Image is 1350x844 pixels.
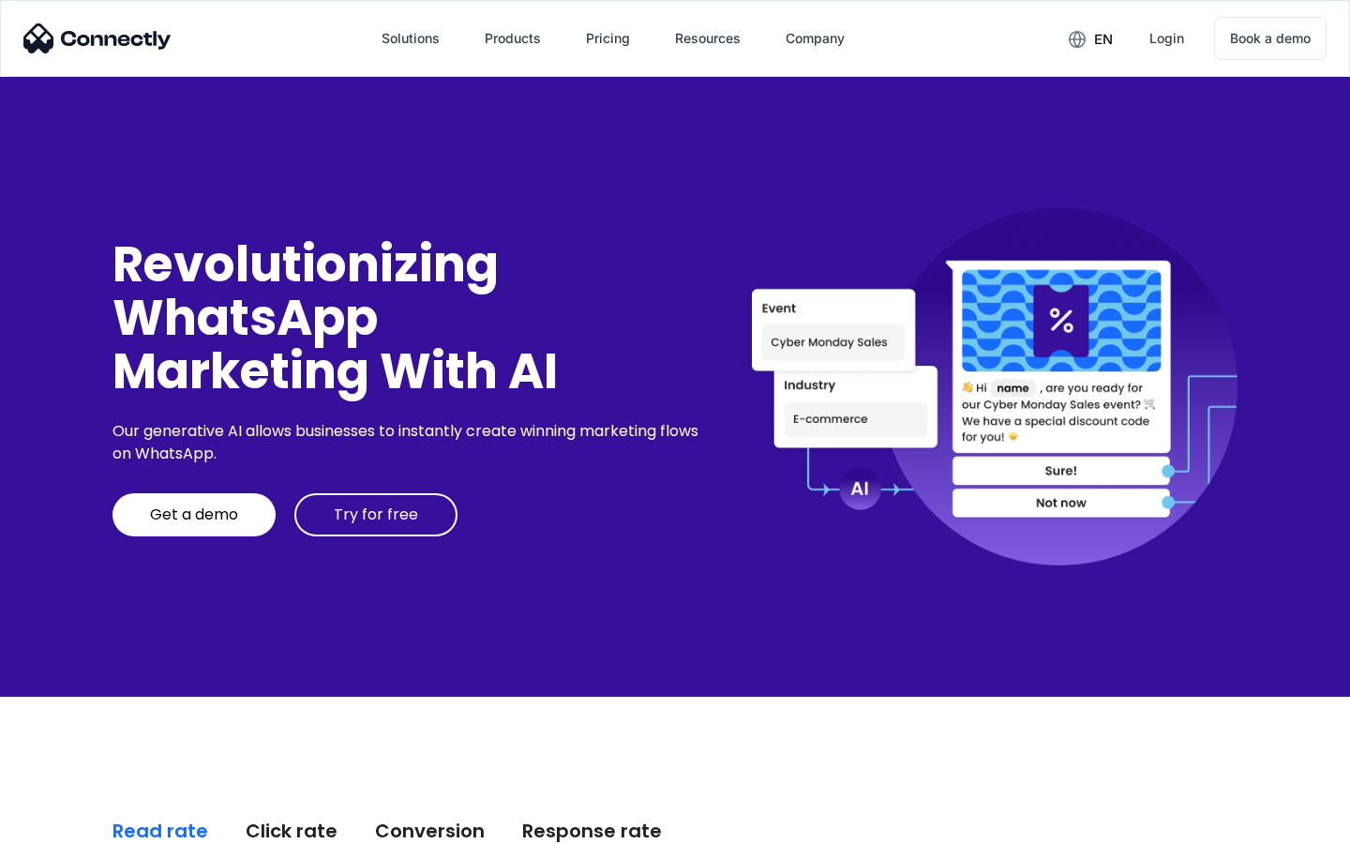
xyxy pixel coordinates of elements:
ul: Language list [37,811,112,837]
div: Try for free [334,505,418,524]
div: Conversion [375,818,485,844]
div: Response rate [522,818,662,844]
div: Get a demo [150,505,238,524]
a: Pricing [571,16,645,61]
div: Resources [675,25,741,52]
div: Company [786,25,845,52]
div: Pricing [586,25,630,52]
div: Read rate [112,818,208,844]
a: Try for free [294,493,457,536]
a: Login [1134,16,1199,61]
div: Revolutionizing WhatsApp Marketing With AI [112,237,705,399]
aside: Language selected: English [19,811,112,837]
div: Solutions [382,25,440,52]
div: Login [1149,25,1184,52]
div: Click rate [246,818,337,844]
img: Connectly Logo [23,23,172,53]
div: Our generative AI allows businesses to instantly create winning marketing flows on WhatsApp. [112,420,705,465]
div: en [1094,26,1113,53]
a: Get a demo [112,493,276,536]
a: Book a demo [1214,17,1327,60]
div: Products [485,25,541,52]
